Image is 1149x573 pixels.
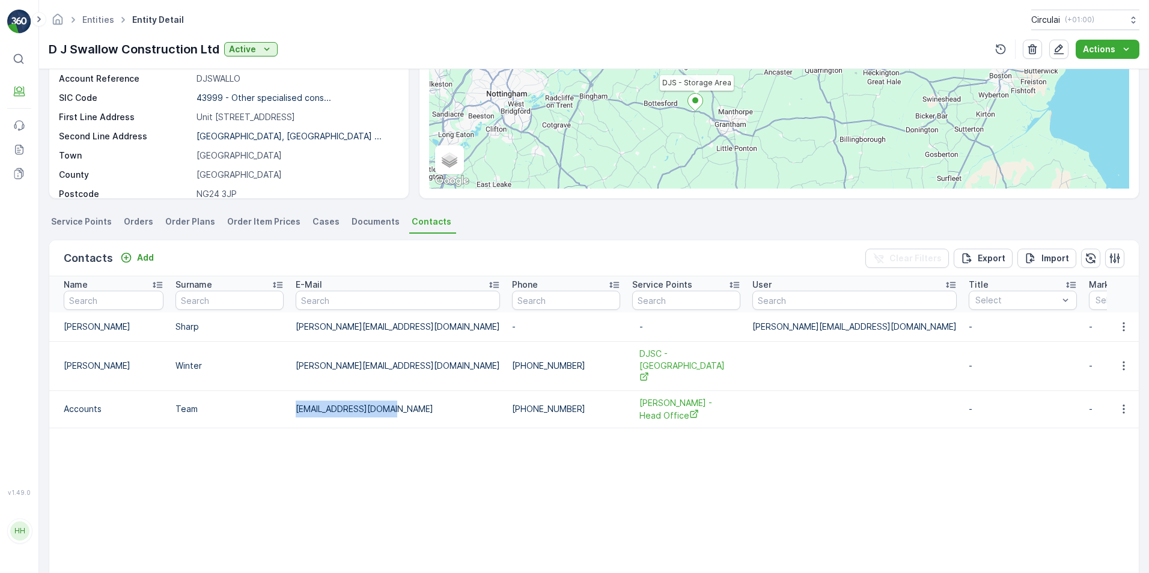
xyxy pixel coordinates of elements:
[639,397,733,422] span: [PERSON_NAME] - Head Office
[954,249,1013,268] button: Export
[436,147,463,173] a: Layers
[64,279,88,291] p: Name
[1017,249,1076,268] button: Import
[1076,40,1139,59] button: Actions
[512,279,538,291] p: Phone
[632,279,692,291] p: Service Points
[1065,15,1094,25] p: ( +01:00 )
[227,216,300,228] span: Order Item Prices
[7,489,31,496] span: v 1.49.0
[506,390,626,428] td: [PHONE_NUMBER]
[963,341,1083,390] td: -
[49,312,169,341] td: [PERSON_NAME]
[49,341,169,390] td: [PERSON_NAME]
[59,188,192,200] p: Postcode
[432,173,472,189] a: Open this area in Google Maps (opens a new window)
[632,291,740,310] input: Search
[506,312,626,341] td: -
[51,17,64,28] a: Homepage
[124,216,153,228] span: Orders
[59,92,192,104] p: SIC Code
[639,397,733,422] a: D J Swallow - Head Office
[59,150,192,162] p: Town
[197,169,396,181] p: [GEOGRAPHIC_DATA]
[175,291,284,310] input: Search
[169,390,290,428] td: Team
[963,312,1083,341] td: -
[197,150,396,162] p: [GEOGRAPHIC_DATA]
[639,321,733,333] p: -
[64,250,113,267] p: Contacts
[312,216,340,228] span: Cases
[82,14,114,25] a: Entities
[165,216,215,228] span: Order Plans
[975,294,1058,306] p: Select
[352,216,400,228] span: Documents
[432,173,472,189] img: Google
[296,279,322,291] p: E-Mail
[197,111,396,123] p: Unit [STREET_ADDRESS]
[412,216,451,228] span: Contacts
[197,131,382,141] p: [GEOGRAPHIC_DATA], [GEOGRAPHIC_DATA] ...
[752,279,772,291] p: User
[639,348,733,384] span: DJSC - [GEOGRAPHIC_DATA]
[296,291,500,310] input: Search
[51,216,112,228] span: Service Points
[7,499,31,563] button: HH
[506,341,626,390] td: [PHONE_NUMBER]
[290,341,506,390] td: [PERSON_NAME][EMAIL_ADDRESS][DOMAIN_NAME]
[10,521,29,541] div: HH
[197,73,396,85] p: DJSWALLO
[969,279,989,291] p: Title
[512,291,620,310] input: Search
[290,390,506,428] td: [EMAIL_ADDRESS][DOMAIN_NAME]
[889,252,942,264] p: Clear Filters
[115,250,159,265] button: Add
[197,92,331,103] p: 43999 - Other specialised cons...
[1031,10,1139,30] button: Circulai(+01:00)
[49,390,169,428] td: Accounts
[7,10,31,34] img: logo
[978,252,1005,264] p: Export
[49,40,219,58] p: D J Swallow Construction Ltd
[752,291,957,310] input: Search
[59,169,192,181] p: County
[229,43,256,55] p: Active
[169,312,290,341] td: Sharp
[137,252,154,264] p: Add
[1041,252,1069,264] p: Import
[59,73,192,85] p: Account Reference
[59,130,192,142] p: Second Line Address
[59,111,192,123] p: First Line Address
[169,341,290,390] td: Winter
[197,188,396,200] p: NG24 3JP
[1031,14,1060,26] p: Circulai
[746,312,963,341] td: [PERSON_NAME][EMAIL_ADDRESS][DOMAIN_NAME]
[963,390,1083,428] td: -
[290,312,506,341] td: [PERSON_NAME][EMAIL_ADDRESS][DOMAIN_NAME]
[224,42,278,56] button: Active
[865,249,949,268] button: Clear Filters
[639,348,733,384] a: DJSC - Mill Farm
[64,291,163,310] input: Search
[130,14,186,26] span: Entity Detail
[1083,43,1115,55] p: Actions
[175,279,212,291] p: Surname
